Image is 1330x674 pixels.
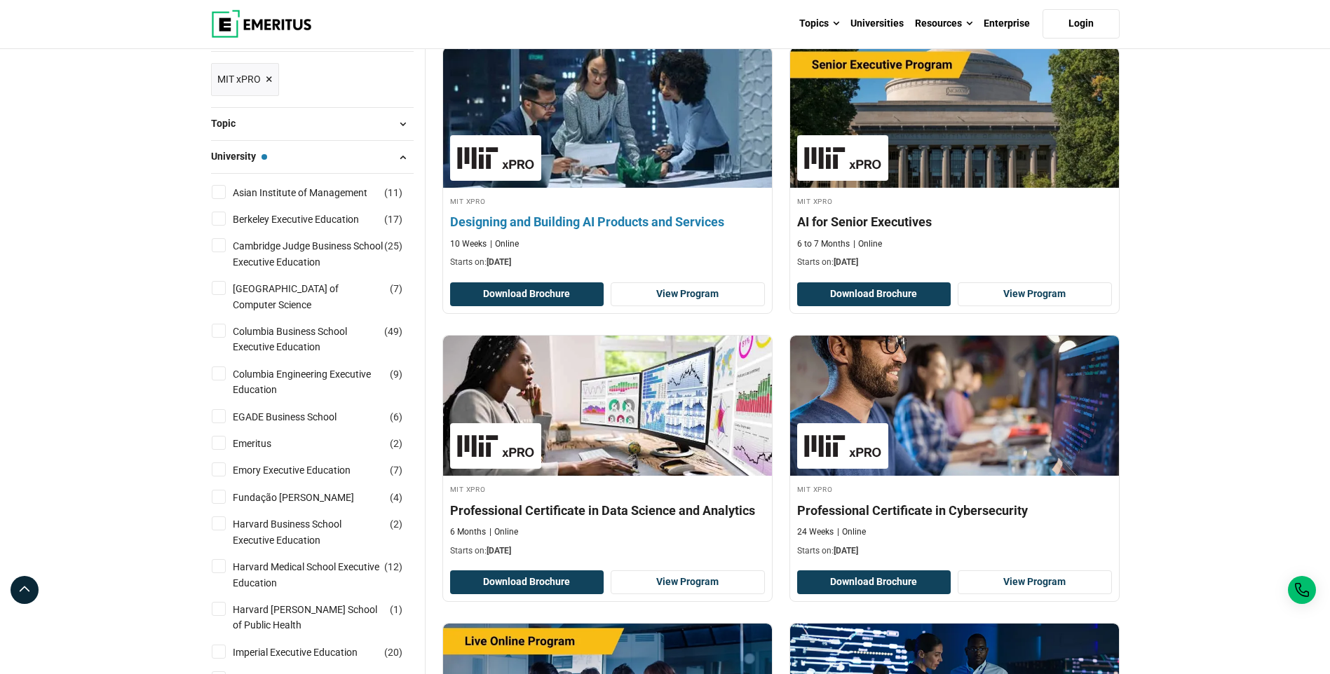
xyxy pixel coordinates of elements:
[450,545,765,557] p: Starts on:
[384,324,402,339] span: ( )
[790,336,1119,476] img: Professional Certificate in Cybersecurity | Online Cybersecurity Course
[790,48,1119,188] img: AI for Senior Executives | Online AI and Machine Learning Course
[233,645,386,660] a: Imperial Executive Education
[450,483,765,495] h4: MIT xPRO
[384,238,402,254] span: ( )
[450,502,765,519] h4: Professional Certificate in Data Science and Analytics
[233,324,412,355] a: Columbia Business School Executive Education
[797,238,850,250] p: 6 to 7 Months
[797,213,1112,231] h4: AI for Senior Executives
[797,502,1112,519] h4: Professional Certificate in Cybersecurity
[450,213,765,231] h4: Designing and Building AI Products and Services
[233,238,412,270] a: Cambridge Judge Business School Executive Education
[390,281,402,296] span: ( )
[233,559,412,591] a: Harvard Medical School Executive Education
[390,516,402,532] span: ( )
[388,561,399,572] span: 12
[450,256,765,268] p: Starts on:
[797,195,1112,207] h4: MIT xPRO
[450,238,487,250] p: 10 Weeks
[233,490,382,505] a: Fundação [PERSON_NAME]
[388,647,399,658] span: 20
[390,462,402,478] span: ( )
[797,545,1112,557] p: Starts on:
[853,238,882,250] p: Online
[388,240,399,252] span: 25
[393,518,399,530] span: 2
[457,142,534,174] img: MIT xPRO
[217,71,261,87] span: MIT xPRO
[958,282,1112,306] a: View Program
[393,465,399,476] span: 7
[443,336,772,476] img: Professional Certificate in Data Science and Analytics | Online Data Science and Analytics Course
[393,369,399,380] span: 9
[443,48,772,276] a: AI and Machine Learning Course by MIT xPRO - October 9, 2025 MIT xPRO MIT xPRO Designing and Buil...
[384,212,402,227] span: ( )
[834,257,858,267] span: [DATE]
[233,516,412,548] a: Harvard Business School Executive Education
[233,281,412,312] a: [GEOGRAPHIC_DATA] of Computer Science
[443,336,772,564] a: Data Science and Analytics Course by MIT xPRO - October 16, 2025 MIT xPRO MIT xPRO Professional C...
[390,436,402,451] span: ( )
[233,436,299,451] a: Emeritus
[804,430,881,462] img: MIT xPRO
[834,546,858,556] span: [DATE]
[489,526,518,538] p: Online
[487,546,511,556] span: [DATE]
[797,570,951,594] button: Download Brochure
[211,116,247,131] span: Topic
[211,146,414,167] button: University
[797,483,1112,495] h4: MIT xPRO
[211,63,279,96] a: MIT xPRO ×
[266,69,273,90] span: ×
[450,195,765,207] h4: MIT xPRO
[457,430,534,462] img: MIT xPRO
[211,149,267,164] span: University
[450,282,604,306] button: Download Brochure
[797,256,1112,268] p: Starts on:
[384,559,402,575] span: ( )
[837,526,866,538] p: Online
[611,570,765,594] a: View Program
[390,409,402,425] span: ( )
[393,283,399,294] span: 7
[233,409,365,425] a: EGADE Business School
[390,490,402,505] span: ( )
[790,48,1119,276] a: AI and Machine Learning Course by MIT xPRO - October 16, 2025 MIT xPRO MIT xPRO AI for Senior Exe...
[804,142,881,174] img: MIT xPRO
[388,214,399,225] span: 17
[487,257,511,267] span: [DATE]
[233,602,412,633] a: Harvard [PERSON_NAME] School of Public Health
[393,411,399,422] span: 6
[393,604,399,615] span: 1
[393,438,399,449] span: 2
[390,366,402,382] span: ( )
[384,645,402,660] span: ( )
[958,570,1112,594] a: View Program
[797,526,834,538] p: 24 Weeks
[490,238,519,250] p: Online
[388,326,399,337] span: 49
[233,185,395,200] a: Asian Institute of Management
[611,282,765,306] a: View Program
[450,526,486,538] p: 6 Months
[390,602,402,617] span: ( )
[384,185,402,200] span: ( )
[233,462,379,478] a: Emory Executive Education
[450,570,604,594] button: Download Brochure
[233,212,387,227] a: Berkeley Executive Education
[211,114,414,135] button: Topic
[790,336,1119,564] a: Cybersecurity Course by MIT xPRO - October 16, 2025 MIT xPRO MIT xPRO Professional Certificate in...
[426,41,788,195] img: Designing and Building AI Products and Services | Online AI and Machine Learning Course
[1043,9,1120,39] a: Login
[233,366,412,398] a: Columbia Engineering Executive Education
[797,282,951,306] button: Download Brochure
[393,492,399,503] span: 4
[388,187,399,198] span: 11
